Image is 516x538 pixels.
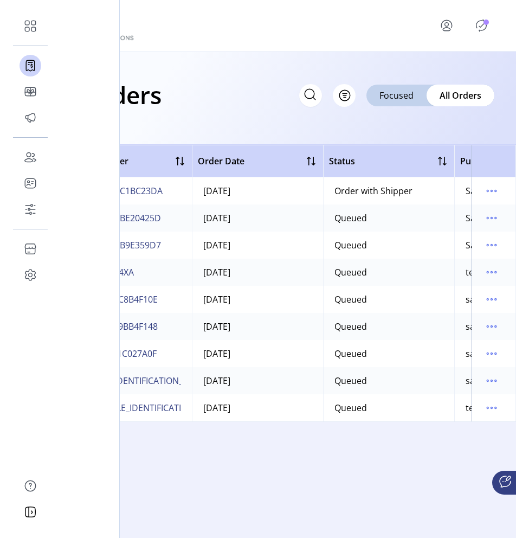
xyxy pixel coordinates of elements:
button: menu [483,318,500,335]
td: [DATE] [192,313,323,340]
button: menu [483,372,500,389]
button: menu [483,345,500,362]
span: Order Date [198,155,244,168]
span: [US_VEHICLE_IDENTIFICATION_NUMBER] [74,401,237,414]
button: Filter Button [333,84,356,107]
div: Order with Shipper [334,184,412,197]
span: All Orders [440,89,481,102]
div: Focused [366,85,427,106]
td: [DATE] [192,394,323,421]
span: Status [329,155,355,168]
button: [US_VEHICLE_IDENTIFICATION_NUMBER] [72,399,239,417]
div: Queued [334,374,367,387]
div: Queued [334,320,367,333]
div: Queued [334,266,367,279]
button: menu [483,236,500,254]
td: [DATE] [192,367,323,394]
td: [DATE] [192,259,323,286]
button: menu [483,209,500,227]
button: menu [483,264,500,281]
div: Queued [334,212,367,225]
div: Queued [334,293,367,306]
span: [VEHICLE_IDENTIFICATION_NUMBER] [74,374,222,387]
button: menu [483,182,500,200]
button: menu [483,399,500,417]
button: [VEHICLE_IDENTIFICATION_NUMBER] [72,372,224,389]
h1: Orders [82,76,162,114]
button: menu [483,291,500,308]
div: All Orders [427,85,494,106]
td: [DATE] [192,232,323,259]
td: [DATE] [192,286,323,313]
button: Publisher Panel [473,17,490,34]
span: Focused [379,89,414,102]
div: Queued [334,347,367,360]
div: Queued [334,239,367,252]
button: menu [425,12,473,39]
td: [DATE] [192,204,323,232]
td: [DATE] [192,177,323,204]
div: Queued [334,401,367,414]
td: [DATE] [192,340,323,367]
